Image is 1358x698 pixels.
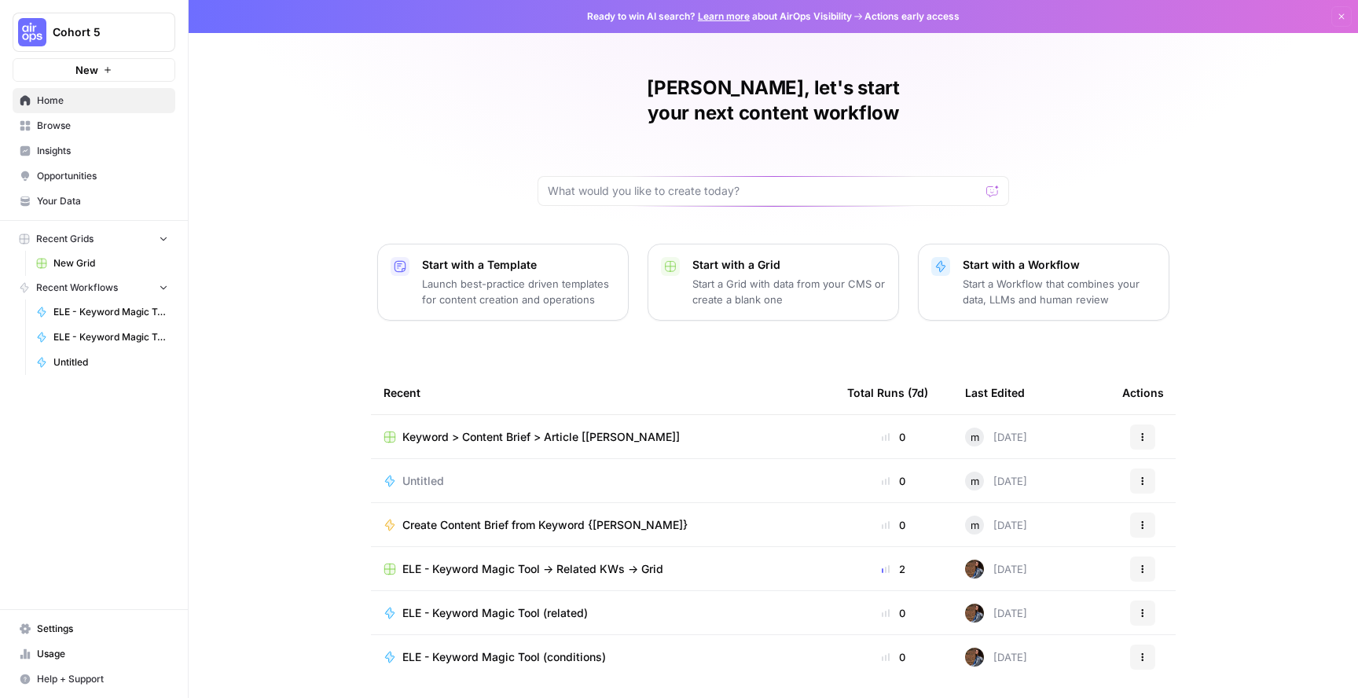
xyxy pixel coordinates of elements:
[402,561,663,577] span: ELE - Keyword Magic Tool -> Related KWs -> Grid
[13,641,175,667] a: Usage
[37,647,168,661] span: Usage
[37,622,168,636] span: Settings
[587,9,852,24] span: Ready to win AI search? about AirOps Visibility
[965,648,984,667] img: awj6ga5l37uips87mhndydh57ioo
[965,604,984,623] img: awj6ga5l37uips87mhndydh57ioo
[548,183,980,199] input: What would you like to create today?
[37,672,168,686] span: Help + Support
[53,330,168,344] span: ELE - Keyword Magic Tool (conditions)
[53,24,148,40] span: Cohort 5
[36,232,94,246] span: Recent Grids
[965,428,1027,446] div: [DATE]
[847,605,940,621] div: 0
[965,516,1027,535] div: [DATE]
[538,75,1009,126] h1: [PERSON_NAME], let's start your next content workflow
[13,138,175,163] a: Insights
[384,371,822,414] div: Recent
[29,350,175,375] a: Untitled
[384,649,822,665] a: ELE - Keyword Magic Tool (conditions)
[963,257,1156,273] p: Start with a Workflow
[965,560,984,579] img: awj6ga5l37uips87mhndydh57ioo
[692,257,886,273] p: Start with a Grid
[13,13,175,52] button: Workspace: Cohort 5
[13,163,175,189] a: Opportunities
[648,244,899,321] button: Start with a GridStart a Grid with data from your CMS or create a blank one
[965,472,1027,490] div: [DATE]
[971,517,979,533] span: m
[1122,371,1164,414] div: Actions
[384,517,822,533] a: Create Content Brief from Keyword {[PERSON_NAME]}
[13,88,175,113] a: Home
[971,429,979,445] span: m
[847,517,940,533] div: 0
[847,429,940,445] div: 0
[698,10,750,22] a: Learn more
[13,227,175,251] button: Recent Grids
[53,305,168,319] span: ELE - Keyword Magic Tool (related)
[965,648,1027,667] div: [DATE]
[29,325,175,350] a: ELE - Keyword Magic Tool (conditions)
[402,649,606,665] span: ELE - Keyword Magic Tool (conditions)
[29,251,175,276] a: New Grid
[37,169,168,183] span: Opportunities
[13,616,175,641] a: Settings
[13,667,175,692] button: Help + Support
[36,281,118,295] span: Recent Workflows
[847,371,928,414] div: Total Runs (7d)
[918,244,1169,321] button: Start with a WorkflowStart a Workflow that combines your data, LLMs and human review
[13,276,175,299] button: Recent Workflows
[402,473,444,489] span: Untitled
[965,560,1027,579] div: [DATE]
[37,194,168,208] span: Your Data
[692,276,886,307] p: Start a Grid with data from your CMS or create a blank one
[18,18,46,46] img: Cohort 5 Logo
[29,299,175,325] a: ELE - Keyword Magic Tool (related)
[13,189,175,214] a: Your Data
[384,561,822,577] a: ELE - Keyword Magic Tool -> Related KWs -> Grid
[971,473,979,489] span: m
[384,605,822,621] a: ELE - Keyword Magic Tool (related)
[402,429,680,445] span: Keyword > Content Brief > Article [[PERSON_NAME]]
[965,371,1025,414] div: Last Edited
[37,144,168,158] span: Insights
[53,256,168,270] span: New Grid
[847,561,940,577] div: 2
[384,429,822,445] a: Keyword > Content Brief > Article [[PERSON_NAME]]
[37,119,168,133] span: Browse
[53,355,168,369] span: Untitled
[422,276,615,307] p: Launch best-practice driven templates for content creation and operations
[75,62,98,78] span: New
[847,473,940,489] div: 0
[864,9,960,24] span: Actions early access
[402,517,688,533] span: Create Content Brief from Keyword {[PERSON_NAME]}
[422,257,615,273] p: Start with a Template
[847,649,940,665] div: 0
[13,58,175,82] button: New
[384,473,822,489] a: Untitled
[13,113,175,138] a: Browse
[965,604,1027,623] div: [DATE]
[963,276,1156,307] p: Start a Workflow that combines your data, LLMs and human review
[402,605,588,621] span: ELE - Keyword Magic Tool (related)
[37,94,168,108] span: Home
[377,244,629,321] button: Start with a TemplateLaunch best-practice driven templates for content creation and operations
